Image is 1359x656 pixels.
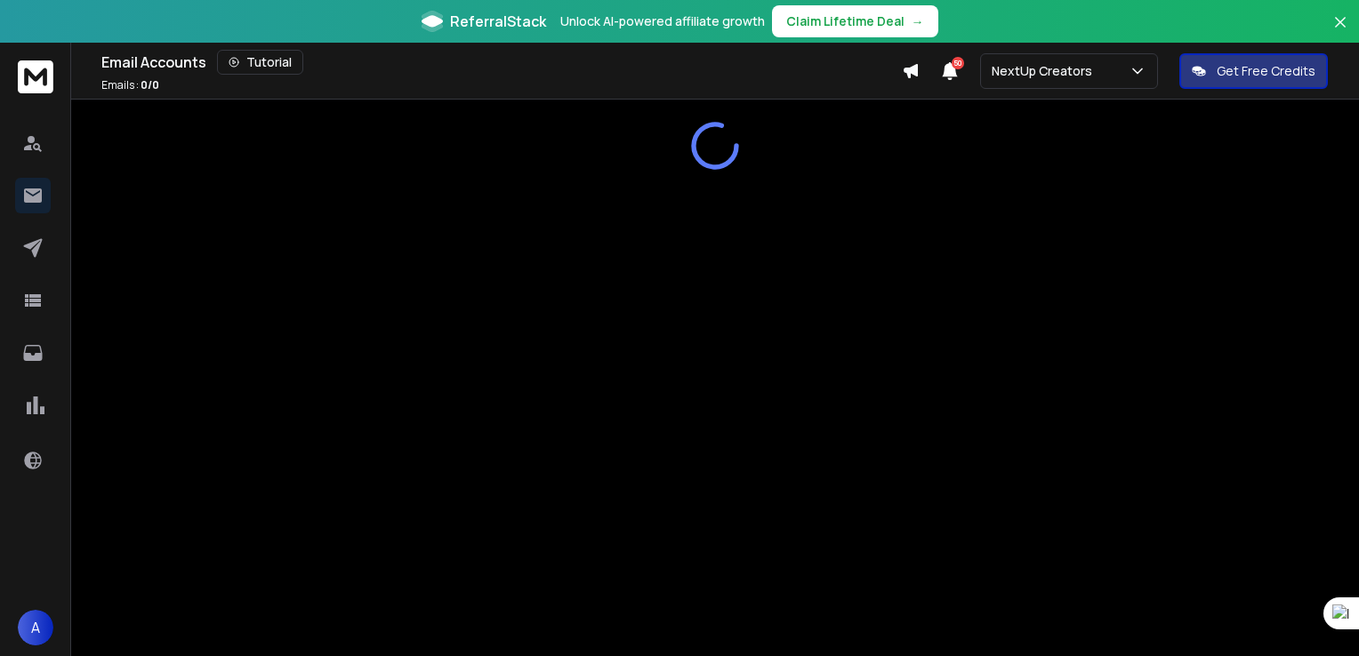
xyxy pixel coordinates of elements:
[450,11,546,32] span: ReferralStack
[101,50,902,75] div: Email Accounts
[912,12,924,30] span: →
[141,77,159,92] span: 0 / 0
[18,610,53,645] button: A
[217,50,303,75] button: Tutorial
[1217,62,1315,80] p: Get Free Credits
[101,78,159,92] p: Emails :
[1179,53,1328,89] button: Get Free Credits
[560,12,765,30] p: Unlock AI-powered affiliate growth
[992,62,1099,80] p: NextUp Creators
[1329,11,1352,53] button: Close banner
[952,57,964,69] span: 50
[772,5,938,37] button: Claim Lifetime Deal→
